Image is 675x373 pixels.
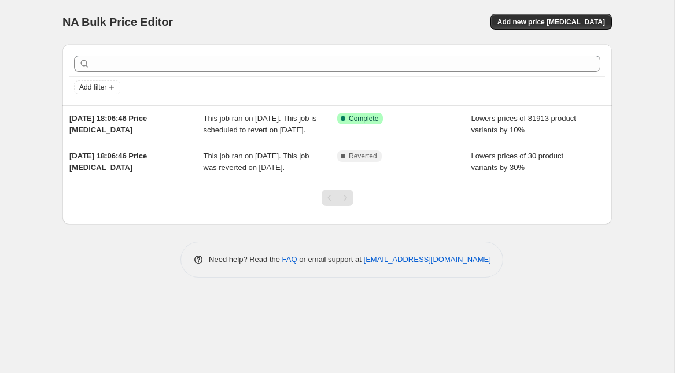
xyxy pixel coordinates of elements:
[490,14,612,30] button: Add new price [MEDICAL_DATA]
[204,152,309,172] span: This job ran on [DATE]. This job was reverted on [DATE].
[62,16,173,28] span: NA Bulk Price Editor
[204,114,317,134] span: This job ran on [DATE]. This job is scheduled to revert on [DATE].
[349,152,377,161] span: Reverted
[471,152,564,172] span: Lowers prices of 30 product variants by 30%
[69,152,147,172] span: [DATE] 18:06:46 Price [MEDICAL_DATA]
[74,80,120,94] button: Add filter
[322,190,353,206] nav: Pagination
[79,83,106,92] span: Add filter
[69,114,147,134] span: [DATE] 18:06:46 Price [MEDICAL_DATA]
[364,255,491,264] a: [EMAIL_ADDRESS][DOMAIN_NAME]
[349,114,378,123] span: Complete
[497,17,605,27] span: Add new price [MEDICAL_DATA]
[282,255,297,264] a: FAQ
[297,255,364,264] span: or email support at
[471,114,576,134] span: Lowers prices of 81913 product variants by 10%
[209,255,282,264] span: Need help? Read the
